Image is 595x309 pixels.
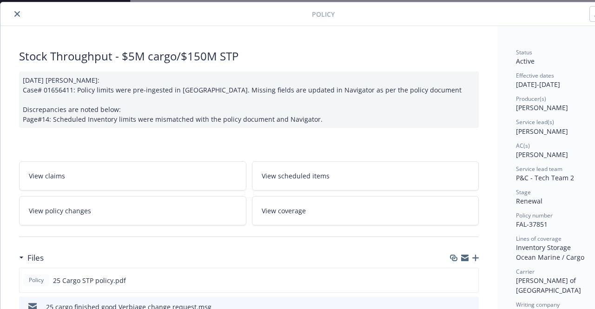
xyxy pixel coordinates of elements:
[516,72,554,79] span: Effective dates
[19,252,44,264] div: Files
[29,206,91,216] span: View policy changes
[29,171,65,181] span: View claims
[516,142,530,150] span: AC(s)
[516,235,562,243] span: Lines of coverage
[19,48,479,64] div: Stock Throughput - $5M cargo/$150M STP
[516,276,581,295] span: [PERSON_NAME] of [GEOGRAPHIC_DATA]
[516,268,535,276] span: Carrier
[312,9,335,19] span: Policy
[516,150,568,159] span: [PERSON_NAME]
[516,95,546,103] span: Producer(s)
[466,276,475,285] button: preview file
[516,197,542,205] span: Renewal
[252,196,479,225] a: View coverage
[516,211,553,219] span: Policy number
[19,196,246,225] a: View policy changes
[516,165,562,173] span: Service lead team
[19,161,246,191] a: View claims
[516,48,532,56] span: Status
[27,276,46,284] span: Policy
[516,103,568,112] span: [PERSON_NAME]
[451,276,459,285] button: download file
[516,301,560,309] span: Writing company
[252,161,479,191] a: View scheduled items
[516,220,548,229] span: FAL-37851
[516,188,531,196] span: Stage
[516,173,574,182] span: P&C - Tech Team 2
[27,252,44,264] h3: Files
[516,127,568,136] span: [PERSON_NAME]
[12,8,23,20] button: close
[53,276,126,285] span: 25 Cargo STP policy.pdf
[516,118,554,126] span: Service lead(s)
[262,171,330,181] span: View scheduled items
[262,206,306,216] span: View coverage
[516,57,535,66] span: Active
[19,72,479,128] div: [DATE] [PERSON_NAME]: Case# 01656411: Policy limits were pre-ingested in [GEOGRAPHIC_DATA]. Missi...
